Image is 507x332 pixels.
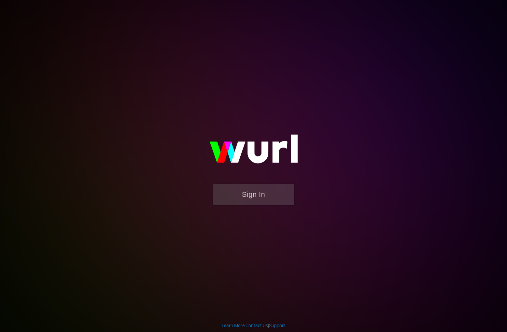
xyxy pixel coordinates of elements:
[189,121,319,184] img: wurl-logo-on-black-223613ac3d8ba8fe6dc639794a292ebdb59501304c7dfd60c99c58986ef67473.svg
[269,323,285,328] a: Support
[222,322,285,329] div: | |
[213,184,294,205] button: Sign In
[246,323,268,328] a: Contact Us
[222,323,245,328] a: Learn More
